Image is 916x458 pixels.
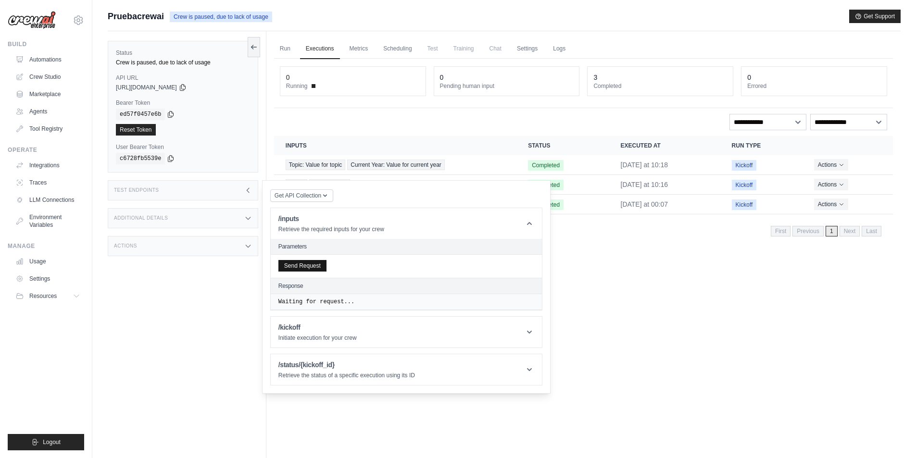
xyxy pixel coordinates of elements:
a: View execution details for Topic [286,160,505,170]
a: Agents [12,104,84,119]
span: Last [862,226,881,236]
span: First [771,226,791,236]
button: Actions for execution [814,179,848,190]
span: Previous [792,226,824,236]
img: Logo [8,11,56,29]
label: User Bearer Token [116,143,250,151]
a: Scheduling [377,39,417,59]
span: Chat is not available until the deployment is complete [484,39,507,58]
a: Marketplace [12,87,84,102]
span: Get API Collection [275,192,321,199]
h3: Actions [114,243,137,249]
span: Kickoff [732,160,757,171]
h1: /kickoff [278,322,357,332]
label: Bearer Token [116,99,250,107]
a: Executions [300,39,340,59]
p: Initiate execution for your crew [278,334,357,342]
button: Get API Collection [270,189,333,202]
span: Current Year: [309,179,350,190]
span: Test [422,39,444,58]
iframe: Chat Widget [868,412,916,458]
a: Environment Variables [12,210,84,233]
span: 1 [826,226,838,236]
button: Logout [8,434,84,450]
div: 3 [593,73,597,82]
div: 0 [286,73,290,82]
a: Traces [12,175,84,190]
h3: Additional Details [114,215,168,221]
span: Crew is paused, due to lack of usage [170,12,272,22]
a: Crew Studio [12,69,84,85]
a: LLM Connections [12,192,84,208]
span: Topic: [286,179,307,190]
a: Integrations [12,158,84,173]
a: Settings [511,39,543,59]
code: c6728fb5539e [116,153,165,164]
button: Actions for execution [814,159,848,171]
a: Settings [12,271,84,286]
dt: Completed [593,82,727,90]
th: Run Type [720,136,803,155]
span: Pruebacrewai [108,10,164,23]
button: Actions for execution [814,198,848,210]
span: Kickoff [732,180,757,190]
th: Executed at [609,136,720,155]
a: View execution details for Topic [286,179,505,190]
time: August 22, 2025 at 10:16 GMT-5 [621,181,668,188]
a: Logs [547,39,571,59]
h1: /inputs [278,214,384,223]
button: Send Request [278,260,326,272]
time: August 22, 2025 at 10:18 GMT-5 [621,161,668,169]
span: Logout [43,438,61,446]
a: Tool Registry [12,121,84,136]
span: Topic: Value for topic [286,160,346,170]
dt: Pending human input [440,82,574,90]
a: Run [274,39,296,59]
a: Automations [12,52,84,67]
button: Resources [12,288,84,304]
h2: Parameters [278,243,534,250]
label: API URL [116,74,250,82]
th: Status [516,136,609,155]
h2: Response [278,282,303,290]
th: Inputs [274,136,516,155]
a: Reset Token [116,124,156,136]
label: Status [116,49,250,57]
div: Build [8,40,84,48]
button: Get Support [849,10,901,23]
nav: Pagination [771,226,881,236]
span: Current Year: Value for current year [347,160,445,170]
span: Training is not available until the deployment is complete [448,39,480,58]
p: Retrieve the required inputs for your crew [278,225,384,233]
pre: Waiting for request... [278,298,534,306]
section: Crew executions table [274,136,893,243]
h3: Test Endpoints [114,187,159,193]
a: Metrics [344,39,374,59]
div: Crew is paused, due to lack of usage [116,59,250,66]
span: Next [840,226,860,236]
p: Retrieve the status of a specific execution using its ID [278,371,415,379]
span: Resources [29,292,57,300]
span: [URL][DOMAIN_NAME] [116,84,177,91]
div: 0 [440,73,444,82]
div: 0 [747,73,751,82]
a: Usage [12,254,84,269]
div: Operate [8,146,84,154]
time: August 22, 2025 at 00:07 GMT-5 [621,200,668,208]
h1: /status/{kickoff_id} [278,360,415,370]
span: Running [286,82,308,90]
span: Completed [528,180,564,190]
div: Manage [8,242,84,250]
span: Kickoff [732,199,757,210]
dt: Errored [747,82,881,90]
span: Completed [528,160,564,171]
nav: Pagination [274,218,893,243]
code: ed57f0457e6b [116,109,165,120]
